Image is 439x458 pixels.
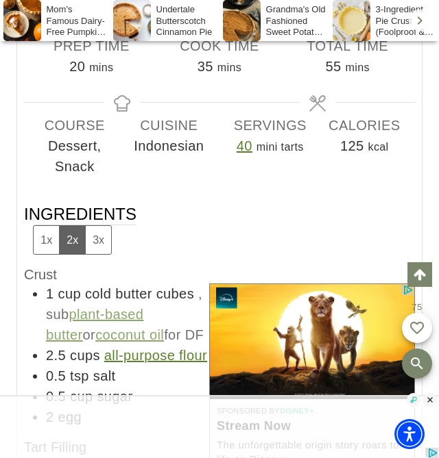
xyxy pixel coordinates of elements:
a: all-purpose flour [104,348,207,363]
span: Servings [223,115,318,136]
button: Adjust servings by 2x [59,226,85,254]
span: 125 [340,138,364,153]
span: Crust [24,267,57,282]
img: OBA_TRANS.png [401,285,414,295]
span: 0.5 [46,368,66,383]
span: mins [217,62,241,73]
span: 1 [46,286,54,301]
span: Cook Time [156,36,284,56]
span: cold butter cubes [85,286,194,301]
span: 20 [69,59,85,74]
img: info_light.svg [407,393,420,407]
span: Total Time [283,36,412,56]
img: close_light.svg [423,393,437,407]
button: Adjust servings by 1x [34,226,59,254]
span: Cuisine [122,115,217,136]
span: Indonesian [122,136,217,156]
span: 55 [325,59,341,74]
span: mini tarts [257,141,304,153]
span: Prep Time [27,36,156,56]
span: salt [93,368,116,383]
span: mins [345,62,369,73]
a: Adjust recipe servings [237,138,252,153]
span: , sub or for DF [46,286,204,342]
span: Course [27,115,122,136]
img: Disney+ [210,284,414,399]
span: cups [70,348,100,363]
span: tsp [70,368,89,383]
span: 35 [198,59,213,74]
div: Accessibility Menu [394,419,425,449]
span: Ingredients [24,203,137,255]
span: kcal [368,141,388,153]
a: plant-based butter [46,307,143,342]
span: Dessert, Snack [27,136,122,177]
button: Adjust servings by 3x [85,226,111,254]
a: coconut oil [95,327,164,342]
span: mins [89,62,113,73]
span: 2.5 [46,348,66,363]
span: Calories [318,115,412,136]
span: cup [58,286,81,301]
a: Scroll to top [407,262,432,287]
